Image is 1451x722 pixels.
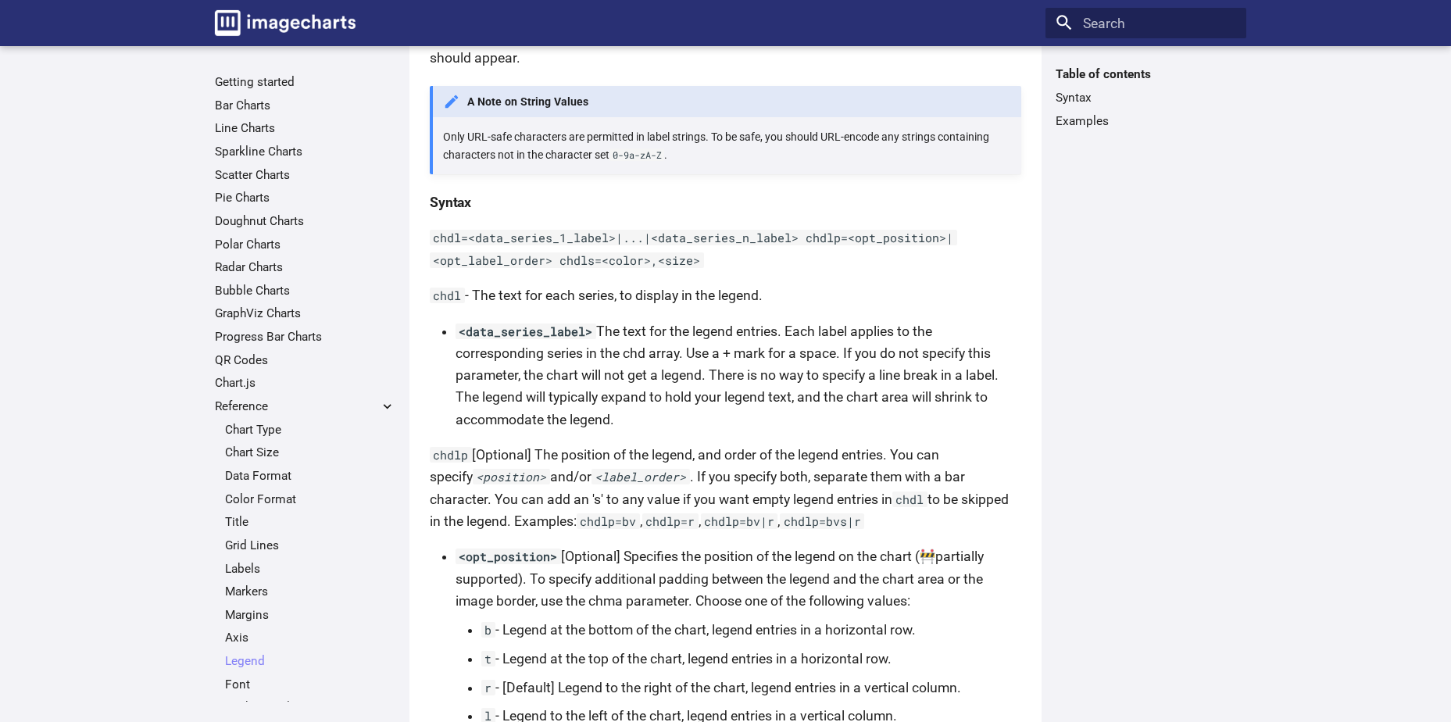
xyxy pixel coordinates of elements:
code: chdl [430,288,465,303]
code: chdlp=bv|r [701,513,778,529]
code: 0-9a-zA-Z [609,148,664,161]
code: <position> [473,469,550,484]
a: Background [225,699,395,715]
a: Chart Type [225,422,395,438]
a: Markers [225,584,395,599]
a: Chart Size [225,445,395,460]
img: logo [215,10,356,36]
img: :construction: [920,549,935,564]
code: t [481,651,495,667]
a: Scatter Charts [215,167,395,183]
a: Doughnut Charts [215,213,395,229]
a: Chart.js [215,375,395,391]
p: - The text for each series, to display in the legend. [430,284,1021,306]
a: Title [225,514,395,530]
li: - [Default] Legend to the right of the chart, legend entries in a vertical column. [481,677,1021,699]
code: chdlp=r [642,513,699,529]
input: Search [1045,8,1246,39]
code: chdlp=bvs|r [780,513,864,529]
li: - Legend at the top of the chart, legend entries in a horizontal row. [481,648,1021,670]
a: Font [225,677,395,692]
code: b [481,622,495,638]
a: Syntax [1056,90,1236,105]
label: Reference [215,399,395,414]
a: Image-Charts documentation [208,3,363,42]
li: The text for the legend entries. Each label applies to the corresponding series in the chd array.... [456,320,1021,431]
code: chdlp [430,447,472,463]
code: chdl=<data_series_1_label>|...|<data_series_n_label> chdlp=<opt_position>|<opt_label_order> chdls... [430,230,957,267]
a: Legend [225,653,395,669]
a: Data Format [225,468,395,484]
a: Grid Lines [225,538,395,553]
a: QR Codes [215,352,395,368]
a: GraphViz Charts [215,306,395,321]
a: Sparkline Charts [215,144,395,159]
code: r [481,680,495,695]
a: Color Format [225,491,395,507]
a: Radar Charts [215,259,395,275]
code: chdl [892,491,927,507]
label: Table of contents [1045,66,1246,82]
code: chdlp=bv [577,513,640,529]
nav: Table of contents [1045,66,1246,128]
code: <opt_position> [456,549,561,564]
p: [Optional] The position of the legend, and order of the legend entries. You can specify and/or . ... [430,444,1021,532]
code: <data_series_label> [456,323,596,339]
h4: Syntax [430,191,1021,213]
a: Bubble Charts [215,283,395,298]
a: Labels [225,561,395,577]
p: Only URL-safe characters are permitted in label strings. To be safe, you should URL-encode any st... [443,128,1010,163]
a: Pie Charts [215,190,395,206]
li: - Legend at the bottom of the chart, legend entries in a horizontal row. [481,619,1021,641]
a: Axis [225,630,395,645]
a: Line Charts [215,120,395,136]
a: Polar Charts [215,237,395,252]
p: A Note on String Values [430,86,1021,117]
a: Progress Bar Charts [215,329,395,345]
a: Examples [1056,113,1236,129]
a: Bar Charts [215,98,395,113]
code: <label_order> [591,469,690,484]
a: Getting started [215,74,395,90]
a: Margins [225,607,395,623]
